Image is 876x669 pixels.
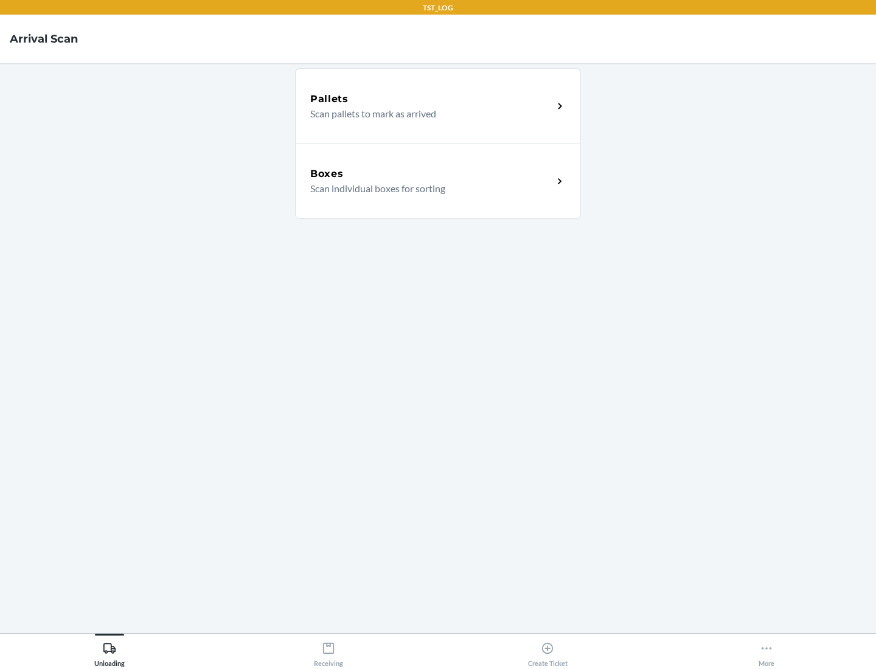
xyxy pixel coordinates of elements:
a: BoxesScan individual boxes for sorting [295,144,581,219]
div: More [759,637,774,667]
div: Receiving [314,637,343,667]
div: Unloading [94,637,125,667]
button: Create Ticket [438,634,657,667]
h5: Boxes [310,167,344,181]
button: More [657,634,876,667]
p: Scan pallets to mark as arrived [310,106,543,121]
p: TST_LOG [423,2,453,13]
h5: Pallets [310,92,349,106]
div: Create Ticket [528,637,568,667]
h4: Arrival Scan [10,31,78,47]
a: PalletsScan pallets to mark as arrived [295,68,581,144]
button: Receiving [219,634,438,667]
p: Scan individual boxes for sorting [310,181,543,196]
